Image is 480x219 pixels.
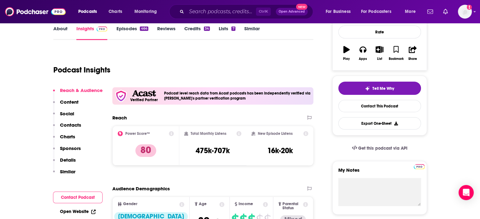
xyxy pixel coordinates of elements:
img: User Profile [458,5,472,19]
h2: Total Monthly Listens [191,131,226,136]
div: Open Intercom Messenger [459,185,474,200]
button: open menu [357,7,400,17]
button: Contact Podcast [53,192,103,203]
button: Export One-Sheet [338,117,421,130]
button: tell me why sparkleTell Me Why [338,82,421,95]
a: Charts [104,7,126,17]
span: Tell Me Why [372,86,394,91]
span: Parental Status [282,202,302,210]
svg: Add a profile image [467,5,472,10]
h3: 16k-20k [267,146,293,155]
img: Podchaser Pro [97,26,108,32]
div: 464 [140,26,148,31]
img: Podchaser Pro [414,164,425,169]
span: Ctrl K [256,8,271,16]
span: Monitoring [134,7,157,16]
button: Reach & Audience [53,87,103,99]
a: Show notifications dropdown [441,6,450,17]
button: Contacts [53,122,81,134]
h3: 475k-707k [196,146,230,155]
a: About [53,26,68,40]
span: Age [199,202,207,206]
span: For Podcasters [361,7,391,16]
p: 80 [135,144,156,157]
h2: Audience Demographics [112,186,170,192]
span: New [296,4,307,10]
button: List [371,42,388,65]
h1: Podcast Insights [53,65,110,75]
a: Show notifications dropdown [425,6,436,17]
span: Open Advanced [279,10,305,13]
span: Logged in as Bcprpro33 [458,5,472,19]
p: Similar [60,169,75,175]
div: 34 [204,26,210,31]
button: Social [53,111,74,122]
label: My Notes [338,167,421,178]
a: Reviews [157,26,175,40]
button: Share [404,42,421,65]
h2: Reach [112,115,127,121]
button: Similar [53,169,75,180]
p: Reach & Audience [60,87,103,93]
p: Social [60,111,74,117]
a: InsightsPodchaser Pro [76,26,108,40]
input: Search podcasts, credits, & more... [187,7,256,17]
a: Similar [244,26,260,40]
button: Charts [53,134,75,145]
span: More [405,7,416,16]
button: open menu [74,7,105,17]
a: Episodes464 [116,26,148,40]
span: For Business [326,7,351,16]
button: open menu [400,7,424,17]
button: Open AdvancedNew [276,8,308,15]
span: Gender [123,202,137,206]
a: Contact This Podcast [338,100,421,112]
h5: Verified Partner [130,98,158,102]
span: Get this podcast via API [358,146,407,151]
a: Open Website [60,209,96,214]
img: Acast [132,90,156,97]
p: Charts [60,134,75,140]
button: Sponsors [53,145,81,157]
p: Contacts [60,122,81,128]
h4: Podcast level reach data from Acast podcasts has been independently verified via [PERSON_NAME]'s ... [164,91,311,101]
div: Share [408,57,417,61]
button: Bookmark [388,42,404,65]
p: Details [60,157,76,163]
span: Income [239,202,253,206]
a: Get this podcast via API [347,141,412,156]
a: Pro website [414,163,425,169]
div: Play [343,57,350,61]
p: Sponsors [60,145,81,151]
h2: New Episode Listens [258,131,293,136]
div: Search podcasts, credits, & more... [175,4,319,19]
p: Content [60,99,79,105]
button: Content [53,99,79,111]
div: Apps [359,57,367,61]
div: Rate [338,26,421,38]
a: Lists7 [219,26,235,40]
button: Play [338,42,355,65]
span: Charts [109,7,122,16]
button: open menu [130,7,165,17]
img: tell me why sparkle [365,86,370,91]
a: Credits34 [184,26,210,40]
div: 7 [231,26,235,31]
button: Show profile menu [458,5,472,19]
div: List [377,57,382,61]
img: verfied icon [115,90,127,102]
button: Apps [355,42,371,65]
img: Podchaser - Follow, Share and Rate Podcasts [5,6,66,18]
span: Podcasts [78,7,97,16]
h2: Power Score™ [125,131,150,136]
button: open menu [321,7,359,17]
div: Bookmark [388,57,403,61]
button: Details [53,157,76,169]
